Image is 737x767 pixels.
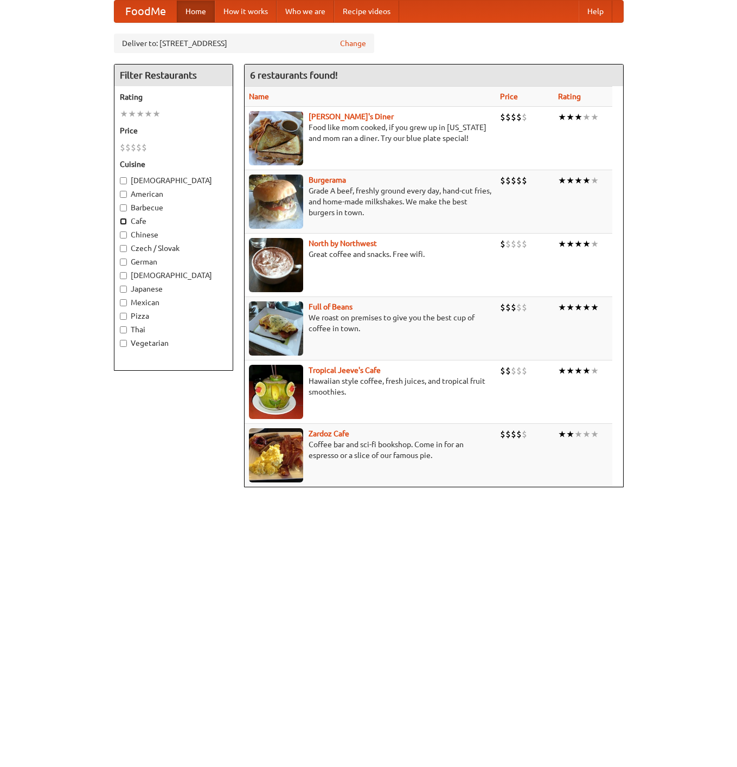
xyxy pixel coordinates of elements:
[516,111,522,123] li: $
[511,365,516,377] li: $
[120,108,128,120] li: ★
[136,108,144,120] li: ★
[309,176,346,184] a: Burgerama
[120,141,125,153] li: $
[249,122,491,144] p: Food like mom cooked, if you grew up in [US_STATE] and mom ran a diner. Try our blue plate special!
[114,34,374,53] div: Deliver to: [STREET_ADDRESS]
[522,238,527,250] li: $
[120,324,227,335] label: Thai
[249,185,491,218] p: Grade A beef, freshly ground every day, hand-cut fries, and home-made milkshakes. We make the bes...
[582,301,591,313] li: ★
[582,111,591,123] li: ★
[566,301,574,313] li: ★
[505,111,511,123] li: $
[309,112,394,121] b: [PERSON_NAME]'s Diner
[566,365,574,377] li: ★
[511,175,516,186] li: $
[120,191,127,198] input: American
[120,216,227,227] label: Cafe
[516,301,522,313] li: $
[249,301,303,356] img: beans.jpg
[511,428,516,440] li: $
[250,70,338,80] ng-pluralize: 6 restaurants found!
[505,365,511,377] li: $
[591,301,599,313] li: ★
[574,175,582,186] li: ★
[591,175,599,186] li: ★
[249,238,303,292] img: north.jpg
[558,365,566,377] li: ★
[120,313,127,320] input: Pizza
[505,428,511,440] li: $
[120,326,127,333] input: Thai
[334,1,399,22] a: Recipe videos
[128,108,136,120] li: ★
[500,365,505,377] li: $
[505,301,511,313] li: $
[120,204,127,211] input: Barbecue
[114,65,233,86] h4: Filter Restaurants
[120,340,127,347] input: Vegetarian
[120,297,227,308] label: Mexican
[511,238,516,250] li: $
[558,92,581,101] a: Rating
[340,38,366,49] a: Change
[249,111,303,165] img: sallys.jpg
[120,218,127,225] input: Cafe
[177,1,215,22] a: Home
[120,311,227,321] label: Pizza
[120,125,227,136] h5: Price
[120,338,227,349] label: Vegetarian
[120,272,127,279] input: [DEMOGRAPHIC_DATA]
[558,238,566,250] li: ★
[131,141,136,153] li: $
[120,159,227,170] h5: Cuisine
[120,175,227,186] label: [DEMOGRAPHIC_DATA]
[582,428,591,440] li: ★
[566,428,574,440] li: ★
[120,270,227,281] label: [DEMOGRAPHIC_DATA]
[120,231,127,239] input: Chinese
[120,229,227,240] label: Chinese
[120,283,227,294] label: Japanese
[249,365,303,419] img: jeeves.jpg
[500,92,518,101] a: Price
[114,1,177,22] a: FoodMe
[582,365,591,377] li: ★
[249,439,491,461] p: Coffee bar and sci-fi bookshop. Come in for an espresso or a slice of our famous pie.
[120,245,127,252] input: Czech / Slovak
[120,177,127,184] input: [DEMOGRAPHIC_DATA]
[522,365,527,377] li: $
[136,141,142,153] li: $
[505,175,511,186] li: $
[120,92,227,102] h5: Rating
[579,1,612,22] a: Help
[309,302,353,311] a: Full of Beans
[120,202,227,213] label: Barbecue
[152,108,161,120] li: ★
[120,286,127,293] input: Japanese
[591,428,599,440] li: ★
[516,428,522,440] li: $
[500,111,505,123] li: $
[591,365,599,377] li: ★
[574,365,582,377] li: ★
[249,376,491,397] p: Hawaiian style coffee, fresh juices, and tropical fruit smoothies.
[591,238,599,250] li: ★
[511,301,516,313] li: $
[500,238,505,250] li: $
[309,239,377,248] a: North by Northwest
[249,175,303,229] img: burgerama.jpg
[511,111,516,123] li: $
[120,259,127,266] input: German
[522,111,527,123] li: $
[142,141,147,153] li: $
[505,238,511,250] li: $
[125,141,131,153] li: $
[309,429,349,438] a: Zardoz Cafe
[558,428,566,440] li: ★
[120,189,227,199] label: American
